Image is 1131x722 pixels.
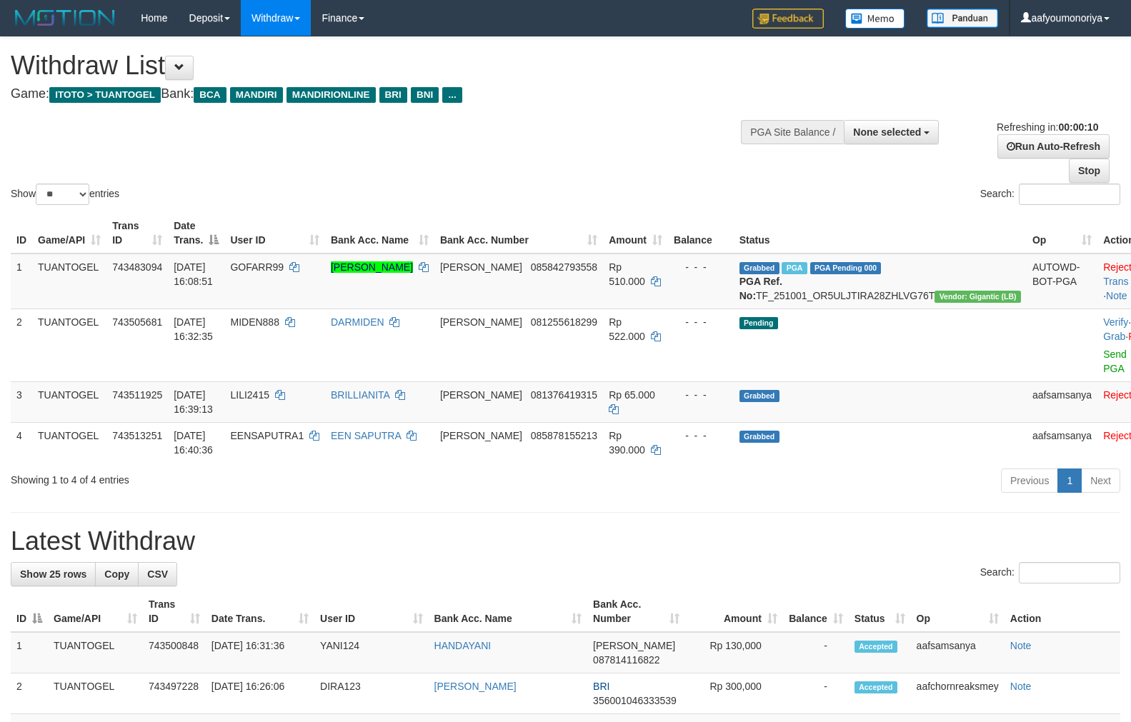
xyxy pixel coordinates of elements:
span: Accepted [855,681,897,693]
img: Button%20Memo.svg [845,9,905,29]
td: TUANTOGEL [48,673,143,714]
span: [DATE] 16:39:13 [174,389,213,415]
td: Rp 130,000 [685,632,783,673]
a: Note [1106,290,1127,301]
select: Showentries [36,184,89,205]
span: MIDEN888 [230,316,279,328]
th: Trans ID: activate to sort column ascending [143,591,206,632]
td: 2 [11,309,32,381]
span: Rp 65.000 [609,389,655,401]
td: 743497228 [143,673,206,714]
b: PGA Ref. No: [739,276,782,301]
a: [PERSON_NAME] [434,681,517,692]
img: Feedback.jpg [752,9,824,29]
th: ID: activate to sort column descending [11,591,48,632]
th: Op: activate to sort column ascending [1027,213,1097,254]
a: Show 25 rows [11,562,96,586]
span: Vendor URL: https://dashboard.q2checkout.com/secure [935,291,1021,303]
div: - - - [674,428,728,443]
td: 743500848 [143,632,206,673]
span: MANDIRIONLINE [287,87,376,103]
span: Grabbed [739,431,779,443]
a: Run Auto-Refresh [997,134,1110,159]
td: AUTOWD-BOT-PGA [1027,254,1097,309]
span: ... [442,87,462,103]
span: [PERSON_NAME] [440,261,522,273]
button: None selected [844,120,939,144]
a: Stop [1069,159,1110,183]
th: Balance [668,213,734,254]
span: 743505681 [112,316,162,328]
td: DIRA123 [314,673,428,714]
div: PGA Site Balance / [741,120,844,144]
th: Bank Acc. Number: activate to sort column ascending [434,213,603,254]
td: - [783,673,849,714]
td: Rp 300,000 [685,673,783,714]
a: Send PGA [1103,349,1127,374]
span: Grabbed [739,262,779,274]
td: aafsamsanya [1027,381,1097,422]
a: BRILLIANITA [331,389,389,401]
a: EEN SAPUTRA [331,430,401,441]
th: ID [11,213,32,254]
td: aafsamsanya [1027,422,1097,463]
td: aafchornreaksmey [911,673,1005,714]
td: TUANTOGEL [48,632,143,673]
h1: Withdraw List [11,51,739,80]
th: User ID: activate to sort column ascending [224,213,324,254]
th: Date Trans.: activate to sort column descending [168,213,224,254]
span: Copy 081255618299 to clipboard [531,316,597,328]
th: Amount: activate to sort column ascending [603,213,668,254]
a: [PERSON_NAME] [331,261,413,273]
td: 1 [11,632,48,673]
a: 1 [1057,468,1082,493]
th: User ID: activate to sort column ascending [314,591,428,632]
span: Rp 522.000 [609,316,645,342]
div: - - - [674,260,728,274]
span: Copy 085878155213 to clipboard [531,430,597,441]
th: Status [734,213,1027,254]
span: Rp 390.000 [609,430,645,456]
th: Amount: activate to sort column ascending [685,591,783,632]
span: BRI [593,681,609,692]
span: [PERSON_NAME] [440,389,522,401]
span: ITOTO > TUANTOGEL [49,87,161,103]
label: Search: [980,184,1120,205]
span: [PERSON_NAME] [440,430,522,441]
label: Search: [980,562,1120,583]
td: 1 [11,254,32,309]
span: BRI [379,87,407,103]
td: 4 [11,422,32,463]
a: Note [1010,640,1032,651]
span: 743511925 [112,389,162,401]
span: PGA Pending [810,262,882,274]
h4: Game: Bank: [11,87,739,101]
th: Balance: activate to sort column ascending [783,591,849,632]
span: GOFARR99 [230,261,284,273]
td: [DATE] 16:31:36 [206,632,314,673]
th: Action [1005,591,1120,632]
td: 2 [11,673,48,714]
span: 743483094 [112,261,162,273]
th: Game/API: activate to sort column ascending [48,591,143,632]
td: - [783,632,849,673]
span: Pending [739,317,778,329]
td: YANI124 [314,632,428,673]
span: [DATE] 16:32:35 [174,316,213,342]
td: [DATE] 16:26:06 [206,673,314,714]
strong: 00:00:10 [1058,121,1098,133]
span: Marked by aafyoumonoriya [782,262,807,274]
img: panduan.png [927,9,998,28]
img: MOTION_logo.png [11,7,119,29]
span: MANDIRI [230,87,283,103]
span: None selected [853,126,921,138]
th: Trans ID: activate to sort column ascending [106,213,168,254]
div: Showing 1 to 4 of 4 entries [11,467,461,487]
a: Previous [1001,468,1058,493]
td: TUANTOGEL [32,254,106,309]
span: BNI [411,87,439,103]
th: Game/API: activate to sort column ascending [32,213,106,254]
td: TUANTOGEL [32,309,106,381]
span: Rp 510.000 [609,261,645,287]
a: Next [1081,468,1120,493]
